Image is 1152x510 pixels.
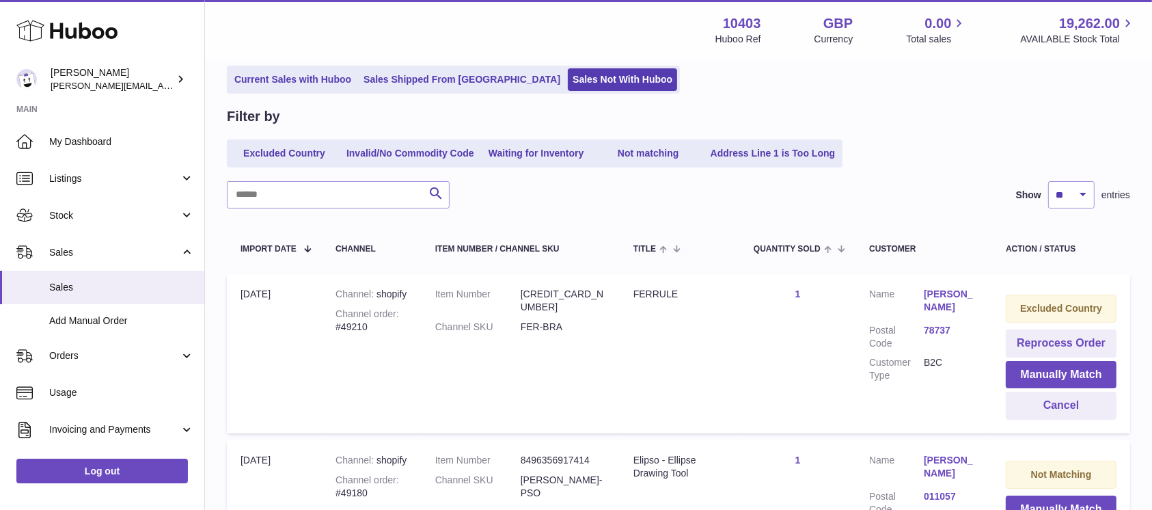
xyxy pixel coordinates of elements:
a: 1 [795,288,801,299]
span: Stock [49,209,180,222]
span: Listings [49,172,180,185]
label: Show [1016,189,1041,202]
strong: Not Matching [1031,469,1092,480]
a: 011057 [924,490,978,503]
a: 1 [795,455,801,466]
span: Invoicing and Payments [49,423,180,436]
span: My Dashboard [49,135,194,148]
div: Channel [335,245,408,254]
dt: Customer Type [869,356,924,382]
span: 19,262.00 [1059,14,1120,33]
dd: [PERSON_NAME]-PSO [521,474,606,500]
span: Quantity Sold [754,245,821,254]
dd: [CREDIT_CARD_NUMBER] [521,288,606,314]
a: Log out [16,459,188,483]
a: Excluded Country [230,142,339,165]
button: Reprocess Order [1006,330,1116,358]
span: AVAILABLE Stock Total [1020,33,1136,46]
a: Sales Not With Huboo [568,68,677,91]
strong: Channel order [335,308,399,319]
dd: 8496356917414 [521,454,606,467]
a: 0.00 Total sales [906,14,967,46]
span: Total sales [906,33,967,46]
a: 78737 [924,324,978,337]
img: keval@makerscabinet.com [16,69,37,90]
dd: B2C [924,356,978,382]
span: Title [633,245,656,254]
div: Currency [814,33,853,46]
span: 0.00 [925,14,952,33]
strong: GBP [823,14,853,33]
dt: Channel SKU [435,474,521,500]
span: Import date [241,245,297,254]
button: Cancel [1006,392,1116,420]
div: Elipso - Ellipse Drawing Tool [633,454,726,480]
span: Sales [49,281,194,294]
span: Orders [49,349,180,362]
dt: Name [869,454,924,483]
strong: Channel [335,288,376,299]
dt: Name [869,288,924,317]
span: Add Manual Order [49,314,194,327]
strong: Excluded Country [1020,303,1102,314]
div: shopify [335,454,408,467]
a: Not matching [594,142,703,165]
dt: Item Number [435,454,521,467]
dt: Item Number [435,288,521,314]
a: Waiting for Inventory [482,142,591,165]
div: #49180 [335,474,408,500]
div: #49210 [335,308,408,334]
span: Usage [49,386,194,399]
td: [DATE] [227,274,322,433]
dt: Channel SKU [435,321,521,334]
div: Action / Status [1006,245,1116,254]
a: Current Sales with Huboo [230,68,356,91]
dd: FER-BRA [521,321,606,334]
a: Sales Shipped From [GEOGRAPHIC_DATA] [359,68,565,91]
div: Item Number / Channel SKU [435,245,606,254]
strong: Channel [335,455,376,466]
div: Customer [869,245,978,254]
a: [PERSON_NAME] [924,454,978,480]
strong: 10403 [723,14,761,33]
button: Manually Match [1006,361,1116,389]
div: shopify [335,288,408,301]
div: Huboo Ref [715,33,761,46]
div: FERRULE [633,288,726,301]
dt: Postal Code [869,324,924,350]
strong: Channel order [335,474,399,485]
span: entries [1101,189,1130,202]
div: [PERSON_NAME] [51,66,174,92]
h2: Filter by [227,107,280,126]
a: Invalid/No Commodity Code [342,142,479,165]
span: Sales [49,246,180,259]
a: Address Line 1 is Too Long [706,142,840,165]
span: [PERSON_NAME][EMAIL_ADDRESS][DOMAIN_NAME] [51,80,274,91]
a: [PERSON_NAME] [924,288,978,314]
a: 19,262.00 AVAILABLE Stock Total [1020,14,1136,46]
